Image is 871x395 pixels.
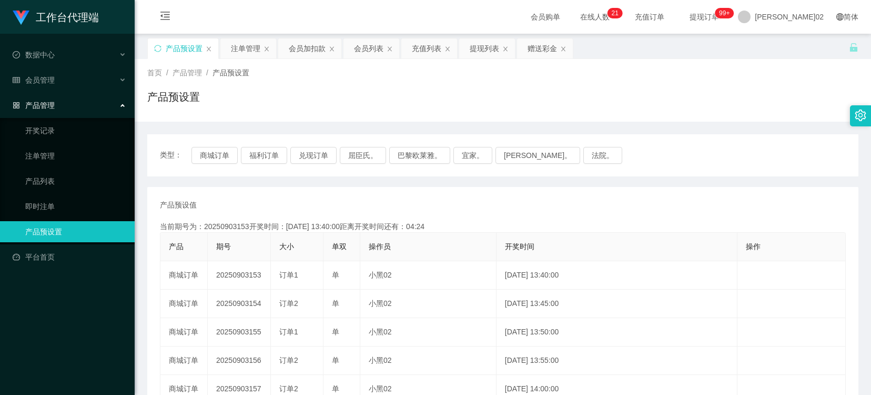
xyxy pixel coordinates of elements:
i: 图标： AppStore-O [13,102,20,109]
td: 20250903153 [208,261,271,290]
div: 充值列表 [412,38,441,58]
td: [DATE] 13:45:00 [497,290,737,318]
span: 大小 [279,242,294,251]
i: 图标： 关闭 [444,46,451,52]
span: 订单1 [279,328,298,336]
a: 工作台代理端 [13,13,99,21]
a: 即时注单 [25,196,126,217]
i: 图标： 关闭 [264,46,270,52]
i: 图标： 关闭 [206,46,212,52]
h1: 工作台代理端 [36,1,99,34]
a: 注单管理 [25,145,126,166]
div: 产品预设置 [166,38,202,58]
i: 图标: sync [154,45,161,52]
i: 图标： 解锁 [849,43,858,52]
span: 首页 [147,68,162,77]
span: 期号 [216,242,231,251]
i: 图标： 关闭 [560,46,566,52]
td: 20250903154 [208,290,271,318]
span: 订单1 [279,271,298,279]
span: / [206,68,208,77]
sup: 1058 [715,8,734,18]
a: 图标： 仪表板平台首页 [13,246,126,268]
button: 宜家。 [453,147,492,164]
div: 注单管理 [231,38,260,58]
a: 开奖记录 [25,120,126,141]
span: 产品预设值 [160,200,197,211]
span: 订单2 [279,299,298,308]
font: 在线人数 [580,13,610,21]
font: 简体 [844,13,858,21]
span: 产品 [169,242,184,251]
p: 2 [612,8,615,18]
div: 会员加扣款 [289,38,326,58]
span: 单 [332,356,339,364]
font: 会员管理 [25,76,55,84]
button: 福利订单 [241,147,287,164]
h1: 产品预设置 [147,89,200,105]
span: 产品管理 [173,68,202,77]
td: 20250903156 [208,347,271,375]
td: 小黑02 [360,347,497,375]
a: 产品预设置 [25,221,126,242]
span: 操作员 [369,242,391,251]
span: 开奖时间 [505,242,534,251]
td: [DATE] 13:50:00 [497,318,737,347]
font: 产品管理 [25,101,55,110]
font: 充值订单 [635,13,664,21]
button: 法院。 [583,147,622,164]
td: 20250903155 [208,318,271,347]
td: 小黑02 [360,318,497,347]
td: [DATE] 13:40:00 [497,261,737,290]
div: 提现列表 [470,38,499,58]
a: 产品列表 [25,171,126,192]
p: 1 [615,8,619,18]
button: 商城订单 [191,147,238,164]
span: 单 [332,299,339,308]
span: 单 [332,328,339,336]
img: logo.9652507e.png [13,11,29,25]
div: 赠送彩金 [528,38,557,58]
span: 单双 [332,242,347,251]
i: 图标： menu-fold [147,1,183,34]
div: 当前期号为：20250903153开奖时间：[DATE] 13:40:00距离开奖时间还有：04:24 [160,221,846,232]
span: / [166,68,168,77]
td: 商城订单 [160,261,208,290]
button: [PERSON_NAME]。 [495,147,580,164]
i: 图标： 关闭 [387,46,393,52]
font: 提现订单 [690,13,719,21]
div: 会员列表 [354,38,383,58]
span: 产品预设置 [212,68,249,77]
i: 图标： global [836,13,844,21]
button: 巴黎欧莱雅。 [389,147,450,164]
i: 图标： 关闭 [502,46,509,52]
td: 商城订单 [160,347,208,375]
sup: 21 [607,8,623,18]
i: 图标： check-circle-o [13,51,20,58]
span: 单 [332,271,339,279]
td: [DATE] 13:55:00 [497,347,737,375]
span: 单 [332,384,339,393]
font: 数据中心 [25,51,55,59]
button: 兑现订单 [290,147,337,164]
i: 图标： table [13,76,20,84]
i: 图标： 设置 [855,110,866,121]
td: 小黑02 [360,290,497,318]
button: 屈臣氏。 [340,147,386,164]
td: 商城订单 [160,318,208,347]
span: 订单2 [279,384,298,393]
span: 订单2 [279,356,298,364]
td: 商城订单 [160,290,208,318]
td: 小黑02 [360,261,497,290]
span: 类型： [160,147,191,164]
span: 操作 [746,242,761,251]
i: 图标： 关闭 [329,46,335,52]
